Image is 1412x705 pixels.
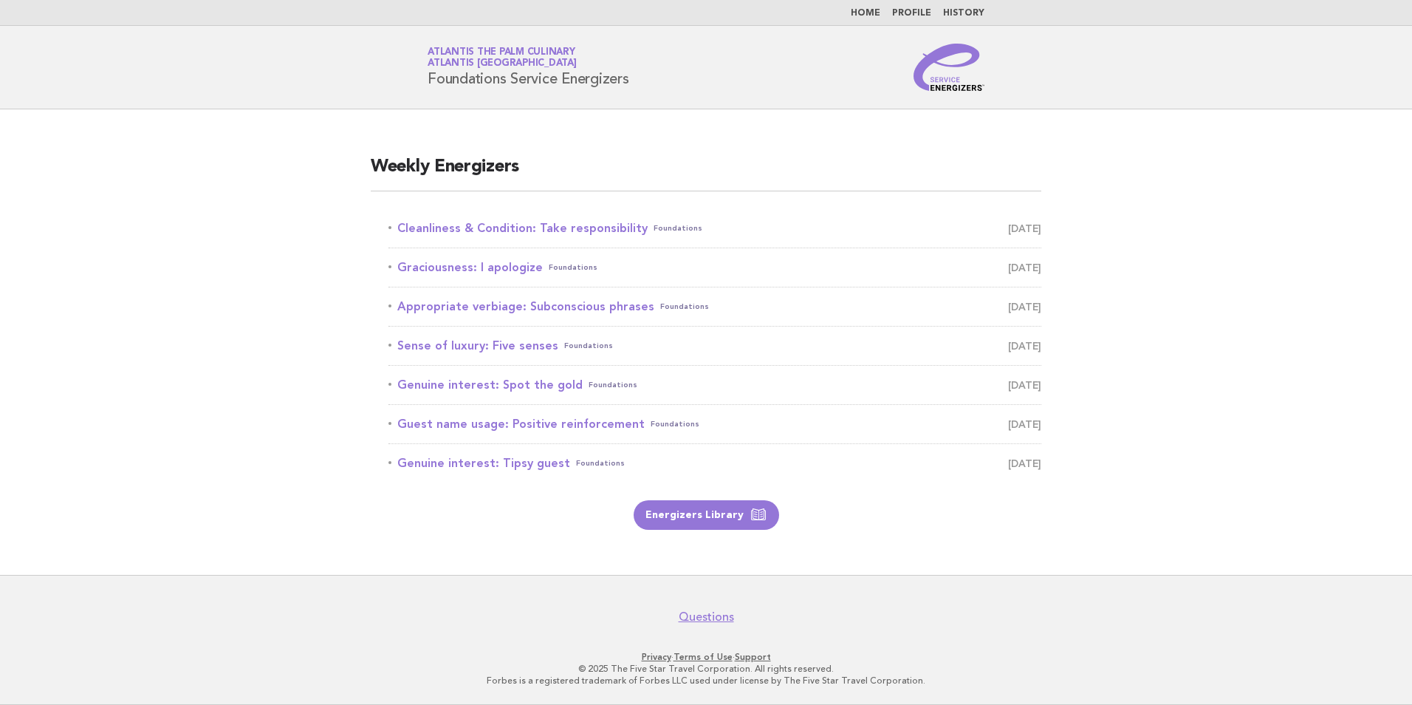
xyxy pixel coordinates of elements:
[1008,453,1041,474] span: [DATE]
[914,44,984,91] img: Service Energizers
[651,414,699,435] span: Foundations
[388,375,1041,395] a: Genuine interest: Spot the goldFoundations [DATE]
[1008,414,1041,435] span: [DATE]
[428,48,629,86] h1: Foundations Service Energizers
[388,218,1041,239] a: Cleanliness & Condition: Take responsibilityFoundations [DATE]
[388,453,1041,474] a: Genuine interest: Tipsy guestFoundations [DATE]
[388,414,1041,435] a: Guest name usage: Positive reinforcementFoundations [DATE]
[254,675,1158,687] p: Forbes is a registered trademark of Forbes LLC used under license by The Five Star Travel Corpora...
[1008,336,1041,356] span: [DATE]
[1008,296,1041,317] span: [DATE]
[1008,375,1041,395] span: [DATE]
[564,336,613,356] span: Foundations
[388,257,1041,278] a: Graciousness: I apologizeFoundations [DATE]
[654,218,702,239] span: Foundations
[388,336,1041,356] a: Sense of luxury: Five sensesFoundations [DATE]
[642,652,671,662] a: Privacy
[1008,257,1041,278] span: [DATE]
[589,375,637,395] span: Foundations
[674,652,733,662] a: Terms of Use
[576,453,625,474] span: Foundations
[549,257,597,278] span: Foundations
[851,9,880,18] a: Home
[254,651,1158,663] p: · ·
[254,663,1158,675] p: © 2025 The Five Star Travel Corporation. All rights reserved.
[679,610,734,624] a: Questions
[428,47,577,68] a: Atlantis The Palm CulinaryAtlantis [GEOGRAPHIC_DATA]
[735,652,771,662] a: Support
[371,155,1041,191] h2: Weekly Energizers
[660,296,709,317] span: Foundations
[634,500,779,530] a: Energizers Library
[943,9,984,18] a: History
[892,9,931,18] a: Profile
[428,59,577,69] span: Atlantis [GEOGRAPHIC_DATA]
[1008,218,1041,239] span: [DATE]
[388,296,1041,317] a: Appropriate verbiage: Subconscious phrasesFoundations [DATE]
